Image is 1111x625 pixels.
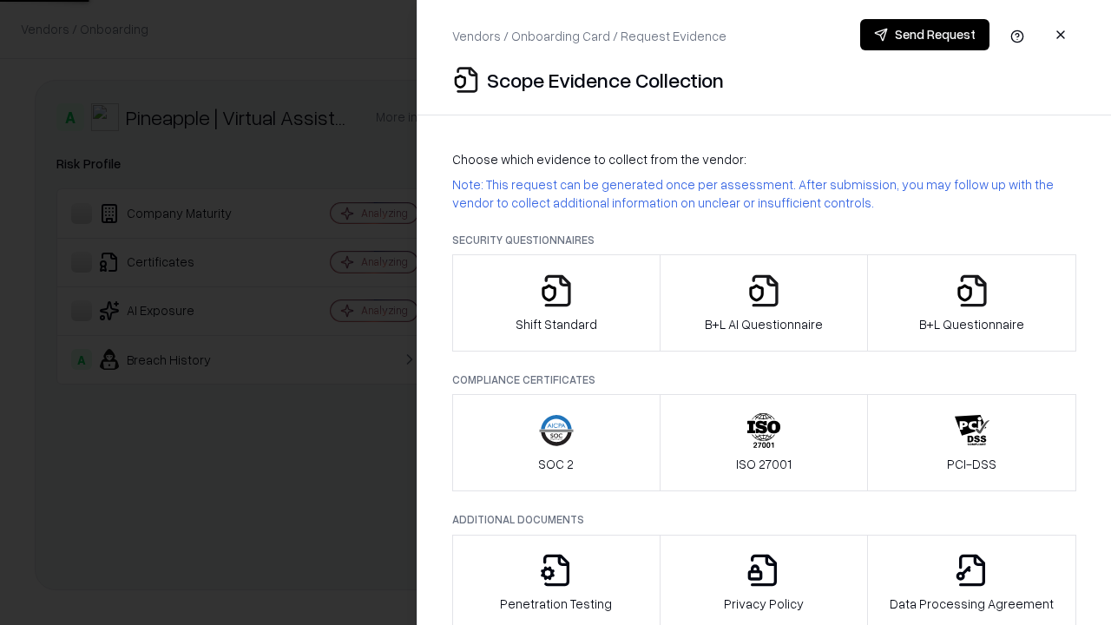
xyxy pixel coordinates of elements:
p: B+L Questionnaire [919,315,1024,333]
button: PCI-DSS [867,394,1076,491]
button: ISO 27001 [660,394,869,491]
button: SOC 2 [452,394,661,491]
p: Data Processing Agreement [890,595,1054,613]
button: B+L AI Questionnaire [660,254,869,352]
p: ISO 27001 [736,455,792,473]
p: Vendors / Onboarding Card / Request Evidence [452,27,726,45]
button: Shift Standard [452,254,661,352]
p: Shift Standard [516,315,597,333]
p: PCI-DSS [947,455,996,473]
button: Send Request [860,19,989,50]
p: Penetration Testing [500,595,612,613]
p: Note: This request can be generated once per assessment. After submission, you may follow up with... [452,175,1076,212]
p: Additional Documents [452,512,1076,527]
p: SOC 2 [538,455,574,473]
p: Security Questionnaires [452,233,1076,247]
p: Choose which evidence to collect from the vendor: [452,150,1076,168]
p: Scope Evidence Collection [487,66,724,94]
p: B+L AI Questionnaire [705,315,823,333]
button: B+L Questionnaire [867,254,1076,352]
p: Compliance Certificates [452,372,1076,387]
p: Privacy Policy [724,595,804,613]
